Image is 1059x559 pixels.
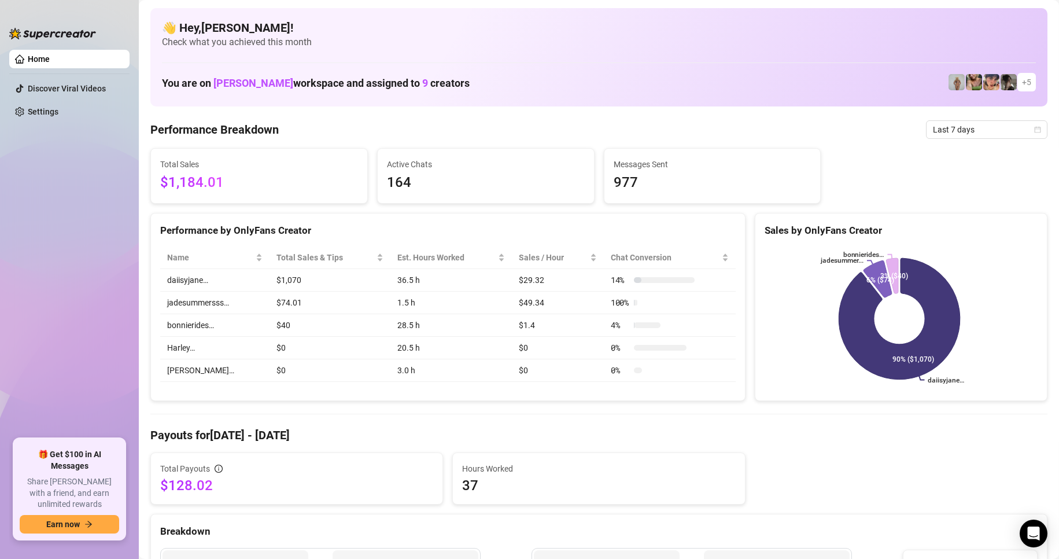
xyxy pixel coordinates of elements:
[512,292,604,314] td: $49.34
[276,251,374,264] span: Total Sales & Tips
[160,247,270,269] th: Name
[20,476,119,510] span: Share [PERSON_NAME] with a friend, and earn unlimited rewards
[983,74,999,90] img: bonnierides
[1020,520,1047,547] div: Open Intercom Messenger
[604,247,736,269] th: Chat Conversion
[519,251,588,264] span: Sales / Hour
[270,247,390,269] th: Total Sales & Tips
[387,158,585,171] span: Active Chats
[397,251,496,264] div: Est. Hours Worked
[160,476,433,495] span: $128.02
[949,74,965,90] img: Barbi
[933,121,1040,138] span: Last 7 days
[614,158,811,171] span: Messages Sent
[46,520,80,529] span: Earn now
[512,269,604,292] td: $29.32
[150,122,279,138] h4: Performance Breakdown
[928,376,965,384] text: daiisyjane…
[462,476,735,495] span: 37
[160,158,358,171] span: Total Sales
[512,337,604,359] td: $0
[84,520,93,528] span: arrow-right
[270,269,390,292] td: $1,070
[28,54,50,64] a: Home
[20,449,119,472] span: 🎁 Get $100 in AI Messages
[390,314,512,337] td: 28.5 h
[390,292,512,314] td: 1.5 h
[150,427,1047,443] h4: Payouts for [DATE] - [DATE]
[611,251,719,264] span: Chat Conversion
[611,274,629,286] span: 14 %
[387,172,585,194] span: 164
[270,359,390,382] td: $0
[160,269,270,292] td: daiisyjane…
[614,172,811,194] span: 977
[462,462,735,475] span: Hours Worked
[213,77,293,89] span: [PERSON_NAME]
[162,77,470,90] h1: You are on workspace and assigned to creators
[512,314,604,337] td: $1.4
[9,28,96,39] img: logo-BBDzfeDw.svg
[20,515,119,534] button: Earn nowarrow-right
[28,107,58,116] a: Settings
[160,172,358,194] span: $1,184.01
[160,337,270,359] td: Harley…
[160,223,736,238] div: Performance by OnlyFans Creator
[1022,76,1031,89] span: + 5
[422,77,428,89] span: 9
[270,314,390,337] td: $40
[1034,126,1041,133] span: calendar
[820,257,864,265] text: jadesummer...
[843,251,884,259] text: bonnierides…
[512,247,604,269] th: Sales / Hour
[160,524,1038,539] div: Breakdown
[162,36,1036,49] span: Check what you achieved this month
[162,20,1036,36] h4: 👋 Hey, [PERSON_NAME] !
[28,84,106,93] a: Discover Viral Videos
[215,465,223,473] span: info-circle
[765,223,1038,238] div: Sales by OnlyFans Creator
[966,74,982,90] img: dreamsofleana
[160,462,210,475] span: Total Payouts
[611,364,629,377] span: 0 %
[390,337,512,359] td: 20.5 h
[611,296,629,309] span: 100 %
[167,251,253,264] span: Name
[1001,74,1017,90] img: daiisyjane
[270,337,390,359] td: $0
[390,269,512,292] td: 36.5 h
[160,314,270,337] td: bonnierides…
[160,359,270,382] td: [PERSON_NAME]…
[390,359,512,382] td: 3.0 h
[512,359,604,382] td: $0
[270,292,390,314] td: $74.01
[160,292,270,314] td: jadesummersss…
[611,341,629,354] span: 0 %
[611,319,629,332] span: 4 %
